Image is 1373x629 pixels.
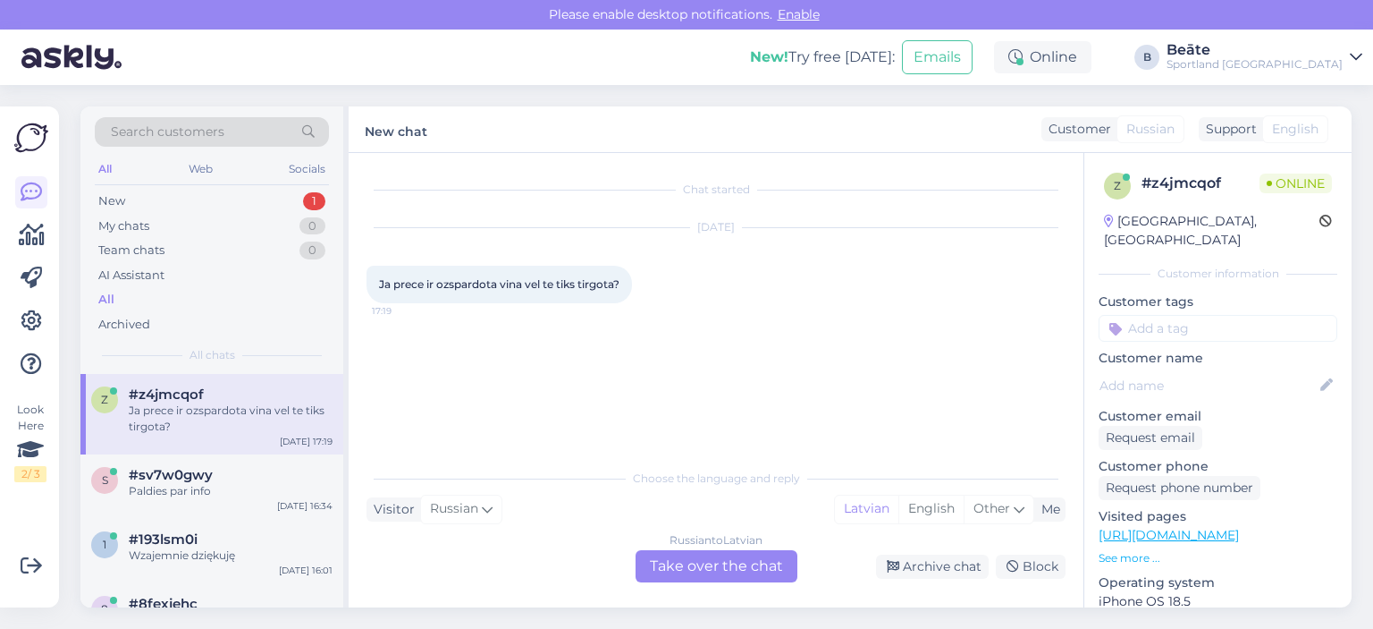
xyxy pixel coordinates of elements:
[14,402,46,482] div: Look Here
[98,267,164,285] div: AI Assistant
[1099,266,1337,282] div: Customer information
[366,182,1066,198] div: Chat started
[1099,592,1337,611] p: iPhone OS 18.5
[430,499,478,519] span: Russian
[365,117,427,141] label: New chat
[1099,407,1337,426] p: Customer email
[750,48,788,65] b: New!
[299,217,325,235] div: 0
[1199,120,1257,139] div: Support
[1259,174,1332,193] span: Online
[190,347,235,363] span: All chats
[129,403,333,435] div: Ja prece ir ozspardota vina vel te tiks tirgota?
[1034,500,1060,519] div: Me
[1167,43,1362,72] a: BeāteSportland [GEOGRAPHIC_DATA]
[636,550,797,582] div: Take over the chat
[129,483,333,499] div: Paldies par info
[372,304,439,318] span: 17:19
[1126,120,1175,139] span: Russian
[1041,120,1111,139] div: Customer
[366,471,1066,487] div: Choose the language and reply
[129,548,333,564] div: Wzajemnie dziękuję
[1099,457,1337,476] p: Customer phone
[1104,212,1319,250] div: [GEOGRAPHIC_DATA], [GEOGRAPHIC_DATA]
[1141,173,1259,194] div: # z4jmcqof
[1099,476,1260,500] div: Request phone number
[1099,376,1317,395] input: Add name
[835,496,898,523] div: Latvian
[285,157,329,181] div: Socials
[1099,426,1202,450] div: Request email
[1167,43,1343,57] div: Beāte
[1114,179,1121,192] span: z
[876,555,989,579] div: Archive chat
[772,6,825,22] span: Enable
[129,387,204,403] span: #z4jmcqof
[750,47,895,68] div: Try free [DATE]:
[14,121,48,155] img: Askly Logo
[98,316,150,334] div: Archived
[1099,527,1239,543] a: [URL][DOMAIN_NAME]
[95,157,115,181] div: All
[1099,574,1337,592] p: Operating system
[1099,315,1337,342] input: Add a tag
[1134,45,1159,70] div: B
[103,538,106,551] span: 1
[1272,120,1318,139] span: English
[129,596,198,612] span: #8fexjehc
[185,157,216,181] div: Web
[279,564,333,577] div: [DATE] 16:01
[102,473,108,487] span: s
[366,219,1066,235] div: [DATE]
[366,500,415,519] div: Visitor
[303,192,325,210] div: 1
[670,532,762,548] div: Russian to Latvian
[129,467,213,483] span: #sv7w0gwy
[101,393,108,406] span: z
[98,192,125,210] div: New
[98,217,149,235] div: My chats
[994,41,1091,73] div: Online
[1099,293,1337,311] p: Customer tags
[1099,507,1337,526] p: Visited pages
[996,555,1066,579] div: Block
[111,123,224,141] span: Search customers
[14,466,46,482] div: 2 / 3
[98,242,164,259] div: Team chats
[129,531,198,548] span: #193lsm0i
[898,496,964,523] div: English
[1167,57,1343,72] div: Sportland [GEOGRAPHIC_DATA]
[1099,550,1337,566] p: See more ...
[299,242,325,259] div: 0
[277,499,333,513] div: [DATE] 16:34
[902,40,973,74] button: Emails
[280,435,333,448] div: [DATE] 17:19
[98,291,114,309] div: All
[101,602,108,616] span: 8
[379,277,619,291] span: Ja prece ir ozspardota vina vel te tiks tirgota?
[973,500,1010,516] span: Other
[1099,349,1337,368] p: Customer name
